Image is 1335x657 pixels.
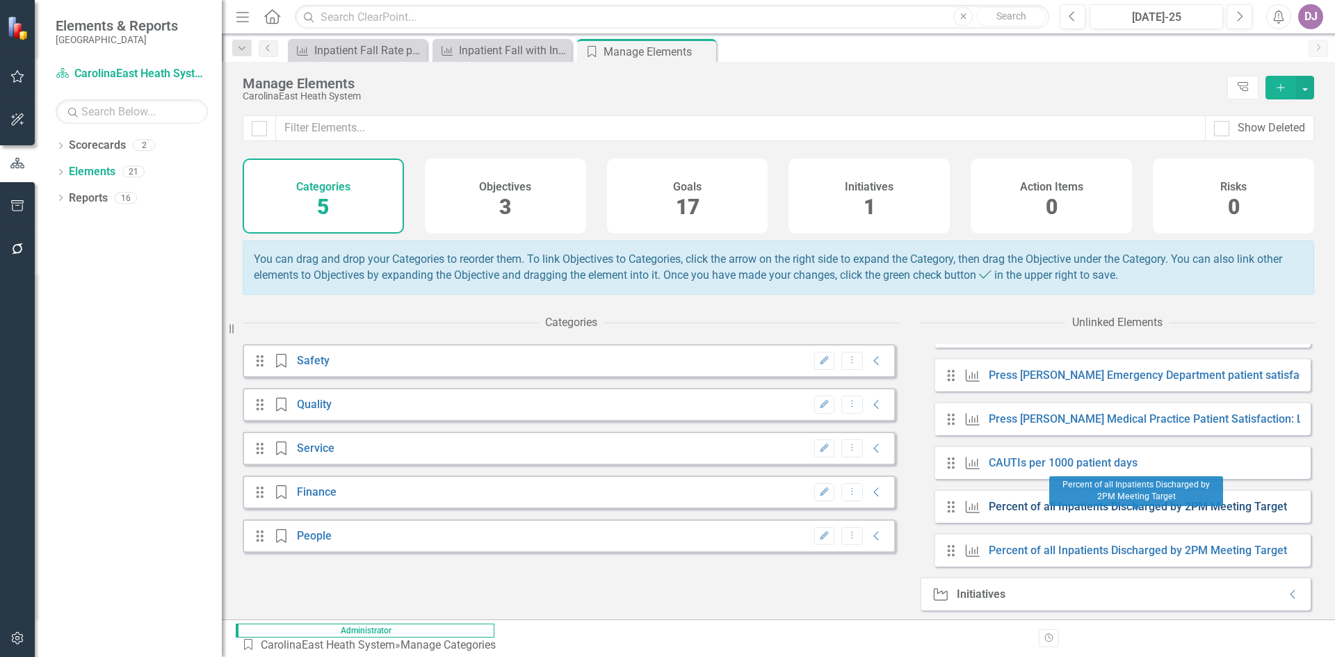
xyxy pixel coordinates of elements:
[115,192,137,204] div: 16
[436,42,568,59] a: Inpatient Fall with Injury Rate per 1000 patient days
[69,138,126,154] a: Scorecards
[56,34,178,45] small: [GEOGRAPHIC_DATA]
[976,7,1046,26] button: Search
[261,638,395,651] a: CarolinaEast Heath System
[1220,181,1247,193] h4: Risks
[676,195,699,219] span: 17
[243,241,1314,295] div: You can drag and drop your Categories to reorder them. To link Objectives to Categories, click th...
[845,181,893,193] h4: Initiatives
[243,76,1220,91] div: Manage Elements
[291,42,423,59] a: Inpatient Fall Rate per 1000 patient days
[243,91,1220,102] div: CarolinaEast Heath System
[296,181,350,193] h4: Categories
[1238,120,1305,136] div: Show Deleted
[314,42,423,59] div: Inpatient Fall Rate per 1000 patient days
[133,140,155,152] div: 2
[604,43,713,60] div: Manage Elements
[7,16,31,40] img: ClearPoint Strategy
[297,485,337,498] a: Finance
[295,5,1049,29] input: Search ClearPoint...
[1298,4,1323,29] button: DJ
[1228,195,1240,219] span: 0
[56,99,208,124] input: Search Below...
[1020,181,1083,193] h4: Action Items
[275,115,1206,141] input: Filter Elements...
[996,10,1026,22] span: Search
[864,195,875,219] span: 1
[459,42,568,59] div: Inpatient Fall with Injury Rate per 1000 patient days
[241,638,501,654] div: » Manage Categories
[56,66,208,82] a: CarolinaEast Heath System
[297,441,334,455] a: Service
[236,624,494,638] span: Administrator
[297,529,332,542] a: People
[545,315,597,331] div: Categories
[69,190,108,206] a: Reports
[122,166,145,178] div: 21
[297,354,330,367] a: Safety
[1072,315,1163,331] div: Unlinked Elements
[1049,476,1223,506] div: Percent of all Inpatients Discharged by 2PM Meeting Target
[479,181,531,193] h4: Objectives
[499,195,511,219] span: 3
[989,544,1287,557] a: Percent of all Inpatients Discharged by 2PM Meeting Target
[673,181,702,193] h4: Goals
[56,17,178,34] span: Elements & Reports
[317,195,329,219] span: 5
[297,398,332,411] a: Quality
[1046,195,1058,219] span: 0
[1094,9,1218,26] div: [DATE]-25
[1090,4,1223,29] button: [DATE]-25
[989,500,1287,513] a: Percent of all Inpatients Discharged by 2PM Meeting Target
[989,456,1138,469] a: CAUTIs per 1000 patient days
[69,164,115,180] a: Elements
[957,588,1005,601] div: Initiatives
